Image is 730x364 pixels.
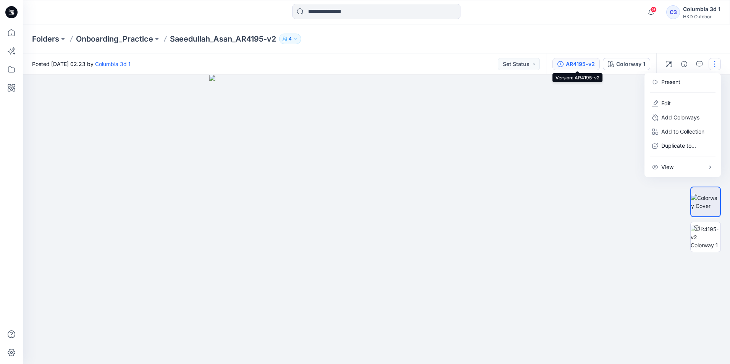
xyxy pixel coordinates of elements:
img: eyJhbGciOiJIUzI1NiIsImtpZCI6IjAiLCJzbHQiOiJzZXMiLCJ0eXAiOiJKV1QifQ.eyJkYXRhIjp7InR5cGUiOiJzdG9yYW... [209,75,543,364]
span: 9 [651,6,657,13]
a: Onboarding_Practice [76,34,153,44]
div: Columbia 3d 1 [683,5,720,14]
span: Posted [DATE] 02:23 by [32,60,131,68]
button: 4 [279,34,301,44]
p: Saeedullah_Asan_AR4195-v2 [170,34,276,44]
a: Columbia 3d 1 [95,61,131,67]
button: AR4195-v2 [552,58,600,70]
button: Colorway 1 [603,58,650,70]
a: Folders [32,34,59,44]
p: Add to Collection [661,127,704,135]
p: 4 [289,35,292,43]
p: Duplicate to... [661,142,696,150]
div: C3 [666,5,680,19]
div: HKD Outdoor [683,14,720,19]
button: Details [678,58,690,70]
img: AR4195-v2 Colorway 1 [691,225,720,249]
img: Colorway Cover [691,194,720,210]
a: Edit [661,99,671,107]
a: Present [661,78,680,86]
p: View [661,163,673,171]
p: Add Colorways [661,113,699,121]
div: AR4195-v2 [566,60,595,68]
div: Colorway 1 [616,60,645,68]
